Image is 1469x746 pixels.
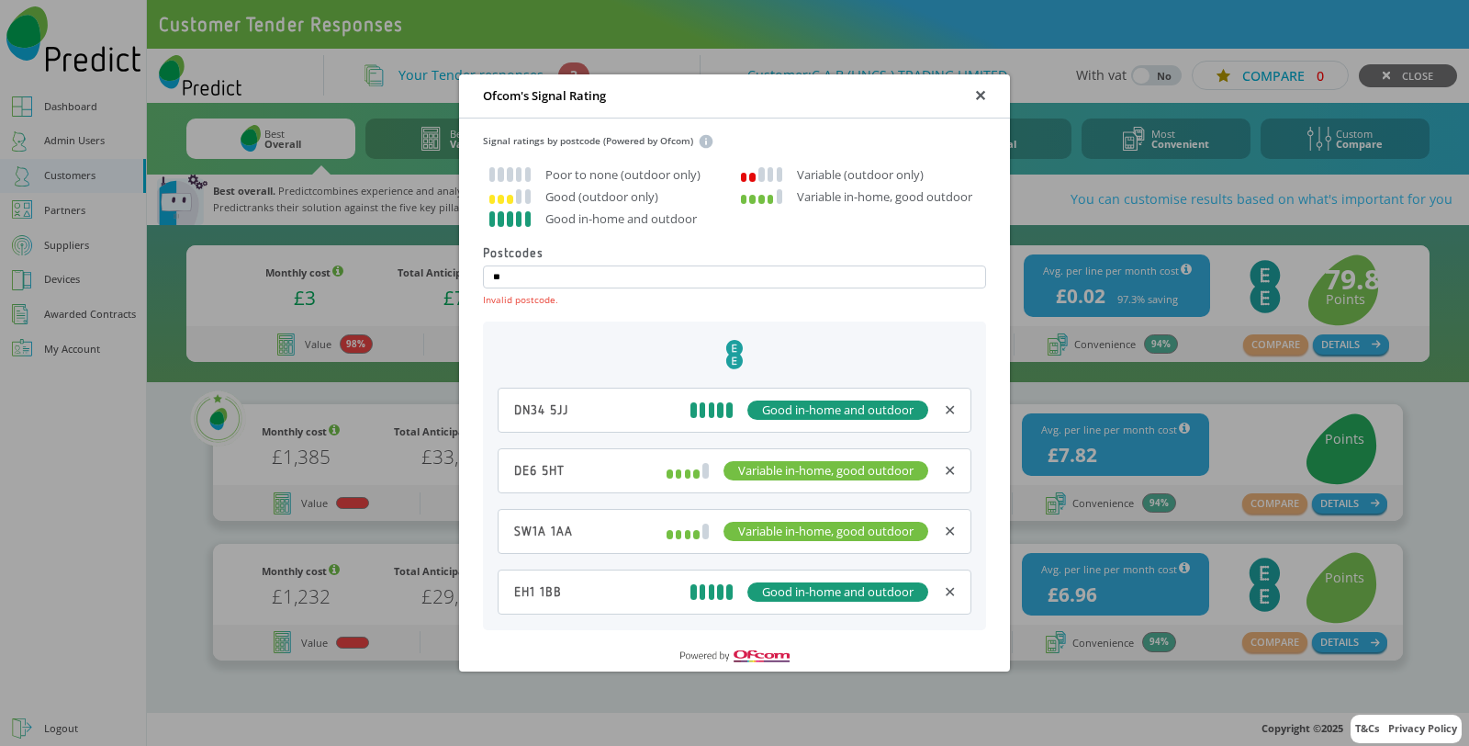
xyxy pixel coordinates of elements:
[741,167,981,182] div: Variable (outdoor only)
[741,189,981,204] div: Variable in-home, good outdoor
[974,86,986,106] div: ✕
[723,522,929,540] div: Variable in-home, good outdoor
[747,401,929,419] div: Good in-home and outdoor
[514,402,568,417] div: DN34 5JJ
[514,463,565,478] div: DE6 5HT
[514,584,562,599] div: EH1 1BB
[489,167,729,182] div: Poor to none (outdoor only)
[699,134,713,149] img: Information
[483,133,986,148] div: Signal ratings by postcode (Powered by Ofcom)
[514,524,573,538] div: SW1A 1AA
[944,461,956,480] div: ✕
[483,245,986,260] div: Postcodes
[1388,721,1457,735] a: Privacy Policy
[944,401,956,420] div: ✕
[489,211,729,226] div: Good in-home and outdoor
[944,582,956,602] div: ✕
[944,522,956,541] div: ✕
[1355,721,1379,735] a: T&Cs
[675,645,794,667] img: Ofcom
[483,87,606,105] div: Ofcom's Signal Rating
[723,461,929,480] div: Variable in-home, good outdoor
[747,582,929,601] div: Good in-home and outdoor
[489,189,729,204] div: Good (outdoor only)
[483,294,986,306] div: Invalid postcode.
